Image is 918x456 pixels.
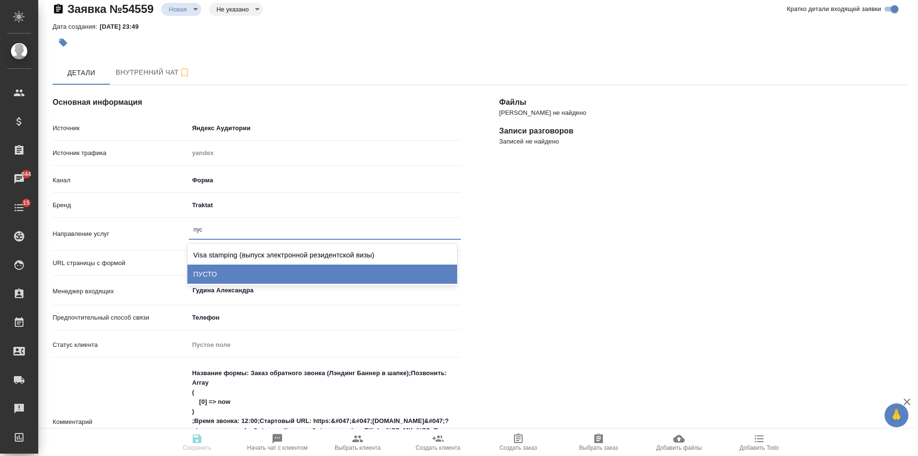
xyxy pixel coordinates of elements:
p: Менеджер входящих [53,287,189,296]
div: Новая [161,3,201,16]
button: Добавить тэг [53,32,74,53]
button: Не указано [214,5,251,13]
p: Записей не найдено [499,137,907,146]
span: 644 [16,169,37,179]
svg: Подписаться [179,67,190,78]
button: Выбрать клиента [317,429,398,456]
div: Пустое поле [189,337,461,353]
span: Детали [58,67,104,79]
p: [PERSON_NAME] не найдено [499,108,907,118]
div: Телефон [189,310,461,326]
p: Источник трафика [53,148,189,158]
p: Направление услуг [53,229,189,239]
span: 🙏 [888,405,905,425]
a: 644 [2,167,36,191]
p: Предпочтительный способ связи [53,313,189,323]
button: Начать чат с клиентом [237,429,317,456]
span: Создать клиента [415,445,460,451]
span: Добавить файлы [656,445,701,451]
span: Добавить Todo [740,445,779,451]
div: Яндекс Аудитории [189,120,461,136]
div: Новая [209,3,263,16]
input: Пустое поле [189,146,461,160]
button: Добавить файлы [639,429,719,456]
div: ПУСТО [187,265,457,284]
span: Сохранить [183,445,211,451]
button: Новая [166,5,190,13]
h4: Записи разговоров [499,125,907,137]
span: Выбрать заказ [579,445,618,451]
button: Сохранить [157,429,237,456]
p: Дата создания: [53,23,99,30]
button: Выбрать заказ [558,429,639,456]
span: Внутренний чат [116,67,190,78]
span: Выбрать клиента [335,445,381,451]
span: 15 [17,198,35,208]
h4: Основная информация [53,97,461,108]
button: Open [456,289,458,291]
div: Visa stamping (выпуск электронной резидентской визы) [187,245,457,265]
span: Кратко детали входящей заявки [787,4,881,14]
button: Скопировать ссылку [53,3,64,15]
p: Канал [53,176,189,185]
p: URL страницы с формой [53,258,189,268]
span: Начать чат с клиентом [247,445,307,451]
div: Форма [189,172,461,189]
p: Комментарий [53,417,189,427]
button: Создать заказ [478,429,558,456]
p: Источник [53,123,189,133]
button: Добавить Todo [719,429,799,456]
p: Бренд [53,200,189,210]
button: 🙏 [885,403,908,427]
div: Пустое поле [192,340,449,350]
p: Статус клиента [53,340,189,350]
h4: Файлы [499,97,907,108]
div: Traktat [189,197,461,213]
a: Заявка №54559 [67,2,153,15]
button: Создать клиента [398,429,478,456]
p: [DATE] 23:49 [99,23,146,30]
a: 15 [2,196,36,220]
span: Создать заказ [500,445,537,451]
